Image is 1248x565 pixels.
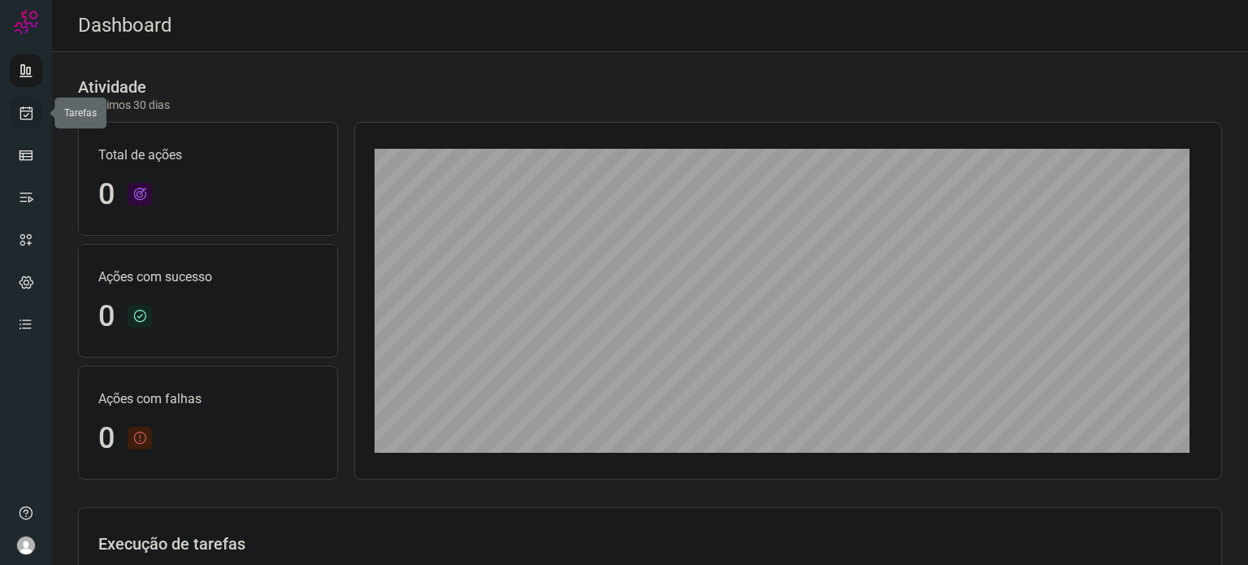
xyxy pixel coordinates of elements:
h1: 0 [98,299,115,334]
p: Últimos 30 dias [78,97,170,114]
h3: Execução de tarefas [98,534,1202,554]
img: avatar-user-boy.jpg [16,536,36,555]
h1: 0 [98,421,115,456]
h1: 0 [98,177,115,212]
p: Ações com falhas [98,389,318,409]
p: Ações com sucesso [98,267,318,287]
h3: Atividade [78,77,146,97]
p: Total de ações [98,146,318,165]
h2: Dashboard [78,14,172,37]
span: Tarefas [64,107,97,119]
img: Logo [14,10,38,34]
